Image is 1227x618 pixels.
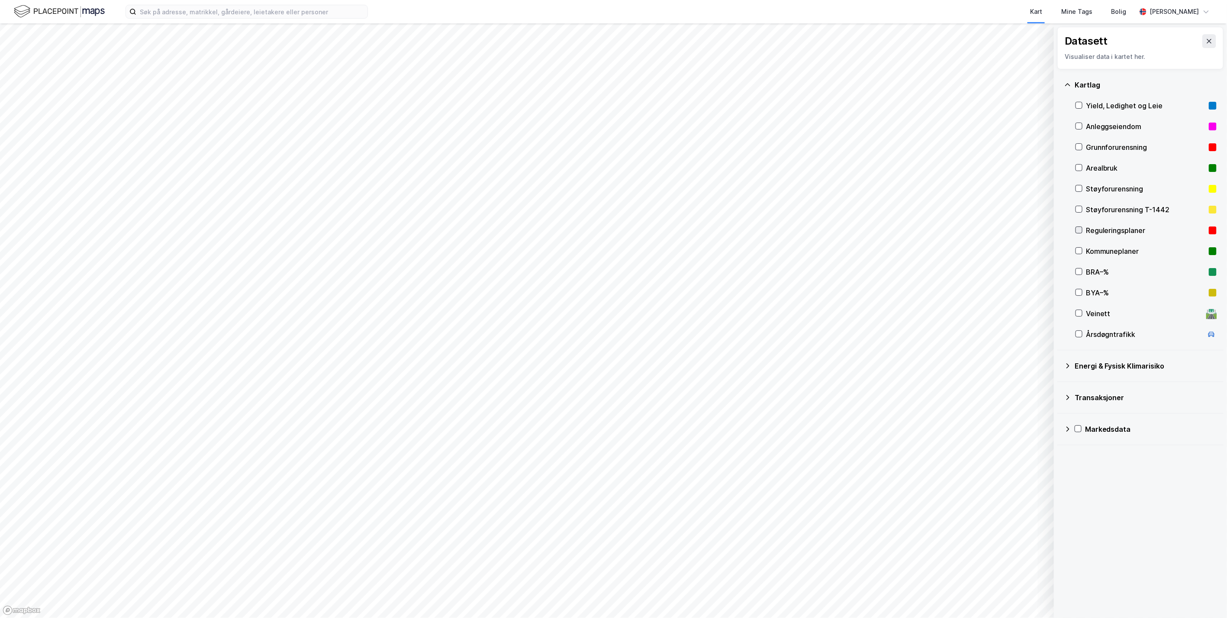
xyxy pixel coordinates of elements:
div: Visualiser data i kartet her. [1065,52,1216,62]
div: Yield, Ledighet og Leie [1086,100,1205,111]
div: Transaksjoner [1075,392,1217,403]
div: Støyforurensning [1086,184,1205,194]
div: Støyforurensning T-1442 [1086,204,1205,215]
div: Kart [1030,6,1042,17]
iframe: Chat Widget [1184,576,1227,618]
div: Veinett [1086,308,1203,319]
div: Bolig [1111,6,1127,17]
div: Reguleringsplaner [1086,225,1205,236]
div: Kartlag [1075,80,1217,90]
div: Kontrollprogram for chat [1184,576,1227,618]
a: Mapbox homepage [3,605,41,615]
div: BYA–% [1086,288,1205,298]
div: Markedsdata [1085,424,1217,434]
div: [PERSON_NAME] [1150,6,1199,17]
div: Mine Tags [1061,6,1092,17]
div: Energi & Fysisk Klimarisiko [1075,361,1217,371]
div: 🛣️ [1206,308,1217,319]
div: Kommuneplaner [1086,246,1205,256]
img: logo.f888ab2527a4732fd821a326f86c7f29.svg [14,4,105,19]
div: Grunnforurensning [1086,142,1205,152]
div: BRA–% [1086,267,1205,277]
div: Datasett [1065,34,1108,48]
div: Anleggseiendom [1086,121,1205,132]
div: Arealbruk [1086,163,1205,173]
input: Søk på adresse, matrikkel, gårdeiere, leietakere eller personer [136,5,367,18]
div: Årsdøgntrafikk [1086,329,1203,340]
